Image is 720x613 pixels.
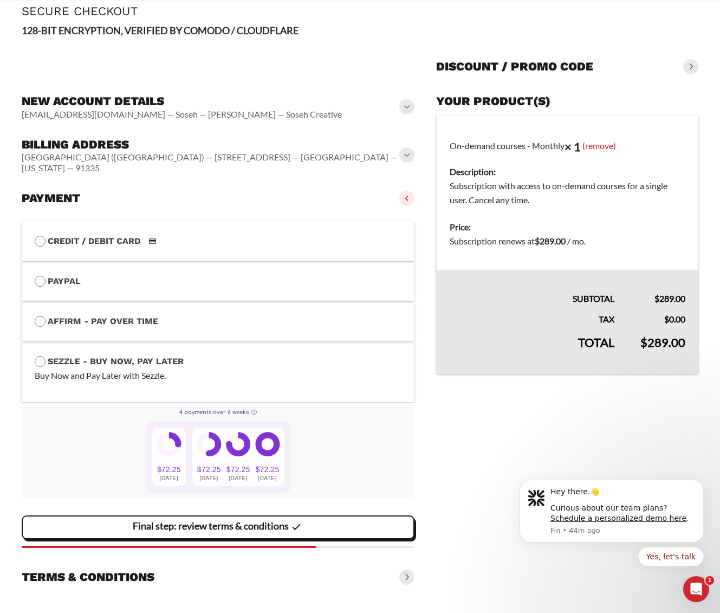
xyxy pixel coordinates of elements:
td: On-demand courses - Monthly [437,115,698,214]
div: $72.25 [157,465,181,474]
button: ⓘ [249,409,257,416]
label: Affirm - Pay over time [35,314,401,328]
iframe: Intercom live chat [683,576,709,602]
bdi: 289.00 [640,335,685,350]
vaadin-horizontal-layout: [GEOGRAPHIC_DATA] ([GEOGRAPHIC_DATA]) — [STREET_ADDRESS] — [GEOGRAPHIC_DATA] — [US_STATE] — 91335 [22,152,401,173]
label: Credit / Debit Card [35,234,401,248]
vaadin-button: Final step: review terms & conditions [22,515,414,539]
img: Credit / Debit Card [142,235,163,248]
span: $ [640,335,647,350]
h3: Terms & conditions [22,570,154,585]
div: pie at 100% [255,432,280,461]
strong: 128-BIT ENCRYPTION, VERIFIED BY COMODO / CLOUDFLARE [22,24,299,36]
div: [DATE] [160,475,178,482]
iframe: Intercom notifications message [503,462,720,573]
strong: × 1 [565,139,581,154]
h3: New account details [22,94,342,109]
vaadin-horizontal-layout: [EMAIL_ADDRESS][DOMAIN_NAME] — Soseh — [PERSON_NAME] — Soseh Creative [22,109,342,120]
bdi: 289.00 [654,293,685,304]
input: Sezzle - Buy Now, Pay Later [35,356,46,367]
h3: Billing address [22,137,401,152]
dt: Price: [450,220,685,234]
div: pie at 25% [157,432,181,461]
span: Subscription renews at . [450,236,586,246]
div: [DATE] [229,475,248,482]
a: (remove) [582,140,616,150]
th: Total [437,326,627,374]
p: Buy Now and Pay Later with Sezzle. [35,369,401,383]
h3: Payment [22,191,80,206]
span: $ [654,293,659,304]
span: / mo [567,236,584,246]
div: $72.25 [226,465,250,474]
th: Subtotal [437,270,627,306]
span: $ [664,314,669,324]
input: Affirm - Pay over time [35,316,46,327]
label: Sezzle - Buy Now, Pay Later [35,354,401,369]
div: pie at 50% [197,432,222,461]
div: 4 payments over 6 weeks [146,408,291,417]
div: $72.25 [197,465,221,474]
div: [DATE] [258,475,276,482]
label: PayPal [35,274,401,288]
span: $ [535,236,540,246]
bdi: 0.00 [664,314,685,324]
div: $72.25 [256,465,280,474]
div: pie at 75% [226,432,251,461]
div: [DATE] [200,475,218,482]
h3: Discount / promo code [436,59,593,74]
span: 1 [705,576,714,585]
input: Credit / Debit CardCredit / Debit Card [35,236,46,247]
input: PayPal [35,276,46,287]
bdi: 289.00 [535,236,566,246]
dd: Subscription with access to on-demand courses for a single user. Cancel any time. [450,179,685,207]
h1: Secure Checkout [22,4,698,18]
th: Tax [437,306,627,326]
dt: Description: [450,165,685,179]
